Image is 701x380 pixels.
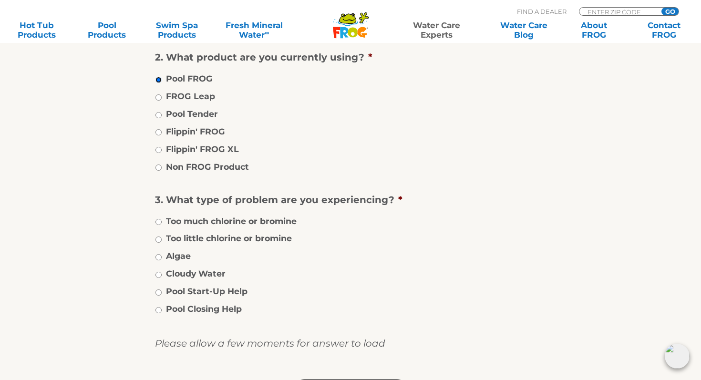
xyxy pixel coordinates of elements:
[10,21,64,40] a: Hot TubProducts
[661,8,679,15] input: GO
[155,338,385,349] i: Please allow a few moments for answer to load
[166,72,213,85] label: Pool FROG
[166,232,292,245] label: Too little chlorine or bromine
[166,267,226,280] label: Cloudy Water
[265,29,269,36] sup: ∞
[166,303,242,315] label: Pool Closing Help
[150,21,204,40] a: Swim SpaProducts
[166,250,191,262] label: Algae
[587,8,651,16] input: Zip Code Form
[220,21,288,40] a: Fresh MineralWater∞
[517,7,567,16] p: Find A Dealer
[166,215,297,227] label: Too much chlorine or bromine
[665,344,690,369] img: openIcon
[166,143,239,155] label: Flippin' FROG XL
[637,21,691,40] a: ContactFROG
[496,21,551,40] a: Water CareBlog
[155,194,538,206] label: 3. What type of problem are you experiencing?
[80,21,134,40] a: PoolProducts
[392,21,481,40] a: Water CareExperts
[155,51,538,63] label: 2. What product are you currently using?
[166,90,215,103] label: FROG Leap
[166,125,225,138] label: Flippin' FROG
[166,161,249,173] label: Non FROG Product
[166,285,247,298] label: Pool Start-Up Help
[166,108,218,120] label: Pool Tender
[567,21,621,40] a: AboutFROG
